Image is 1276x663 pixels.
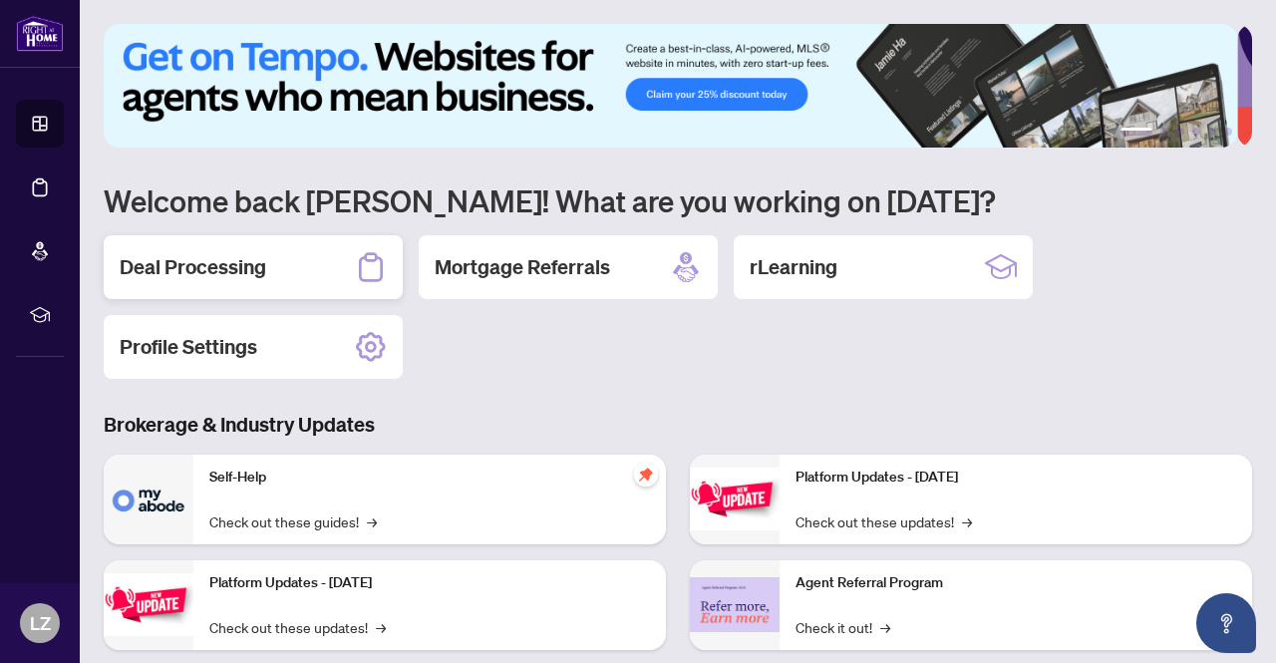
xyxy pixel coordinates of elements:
[634,463,658,487] span: pushpin
[435,253,610,281] h2: Mortgage Referrals
[1120,128,1152,136] button: 1
[104,455,193,544] img: Self-Help
[30,609,51,637] span: LZ
[796,572,1236,594] p: Agent Referral Program
[120,253,266,281] h2: Deal Processing
[690,468,780,530] img: Platform Updates - June 23, 2025
[1192,128,1200,136] button: 4
[104,24,1237,148] img: Slide 0
[16,15,64,52] img: logo
[209,616,386,638] a: Check out these updates!→
[690,577,780,632] img: Agent Referral Program
[367,510,377,532] span: →
[104,411,1252,439] h3: Brokerage & Industry Updates
[376,616,386,638] span: →
[880,616,890,638] span: →
[209,572,650,594] p: Platform Updates - [DATE]
[209,467,650,489] p: Self-Help
[796,616,890,638] a: Check it out!→
[962,510,972,532] span: →
[1196,593,1256,653] button: Open asap
[1160,128,1168,136] button: 2
[104,573,193,636] img: Platform Updates - September 16, 2025
[1176,128,1184,136] button: 3
[796,467,1236,489] p: Platform Updates - [DATE]
[120,333,257,361] h2: Profile Settings
[1208,128,1216,136] button: 5
[750,253,837,281] h2: rLearning
[209,510,377,532] a: Check out these guides!→
[796,510,972,532] a: Check out these updates!→
[104,181,1252,219] h1: Welcome back [PERSON_NAME]! What are you working on [DATE]?
[1224,128,1232,136] button: 6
